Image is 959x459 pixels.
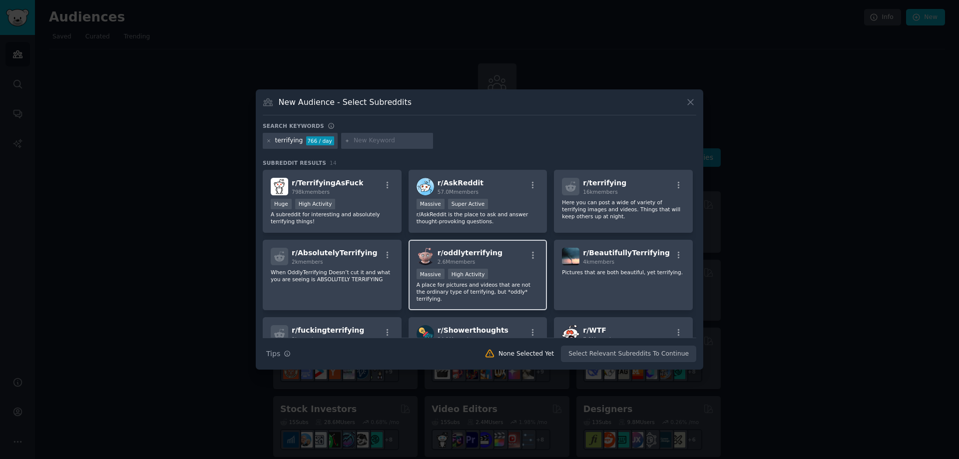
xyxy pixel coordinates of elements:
div: Huge [271,199,292,209]
span: 4k members [583,259,614,265]
p: A subreddit for interesting and absolutely terrifying things! [271,211,394,225]
img: AskReddit [417,178,434,195]
span: Subreddit Results [263,159,326,166]
p: A place for pictures and videos that are not the ordinary type of terrifying, but *oddly* terrify... [417,281,539,302]
span: 798k members [292,189,330,195]
span: 14 [330,160,337,166]
div: 766 / day [306,136,334,145]
img: TerrifyingAsFuck [271,178,288,195]
span: r/ AbsolutelyTerrifying [292,249,378,257]
div: High Activity [295,199,336,209]
span: 57.0M members [438,189,479,195]
div: Massive [417,199,445,209]
span: r/ oddlyterrifying [438,249,502,257]
img: WTF [562,325,579,343]
span: 34.1M members [438,336,479,342]
input: New Keyword [354,136,430,145]
h3: New Audience - Select Subreddits [279,97,412,107]
span: r/ fuckingterrifying [292,326,364,334]
button: Tips [263,345,294,363]
span: Tips [266,349,280,359]
span: 16k members [583,189,617,195]
div: Super Active [448,199,488,209]
span: 2k members [292,259,323,265]
span: r/ terrifying [583,179,626,187]
p: Here you can post a wide of variety of terrifying images and videos. Things that will keep others... [562,199,685,220]
img: BeautifullyTerrifying [562,248,579,265]
div: High Activity [448,269,488,279]
div: None Selected Yet [498,350,554,359]
div: terrifying [275,136,303,145]
span: r/ WTF [583,326,606,334]
span: r/ BeautifullyTerrifying [583,249,670,257]
h3: Search keywords [263,122,324,129]
span: 2.6M members [438,259,476,265]
div: Massive [417,269,445,279]
span: r/ AskReddit [438,179,483,187]
span: 2k members [292,336,323,342]
img: oddlyterrifying [417,248,434,265]
p: r/AskReddit is the place to ask and answer thought-provoking questions. [417,211,539,225]
p: When OddlyTerrifying Doesn’t cut it and what you are seeing is ABSOLUTELY TERRIFYING [271,269,394,283]
span: r/ Showerthoughts [438,326,508,334]
span: 7.0M members [583,336,621,342]
span: r/ TerrifyingAsFuck [292,179,363,187]
p: Pictures that are both beautiful, yet terrifying. [562,269,685,276]
img: Showerthoughts [417,325,434,343]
